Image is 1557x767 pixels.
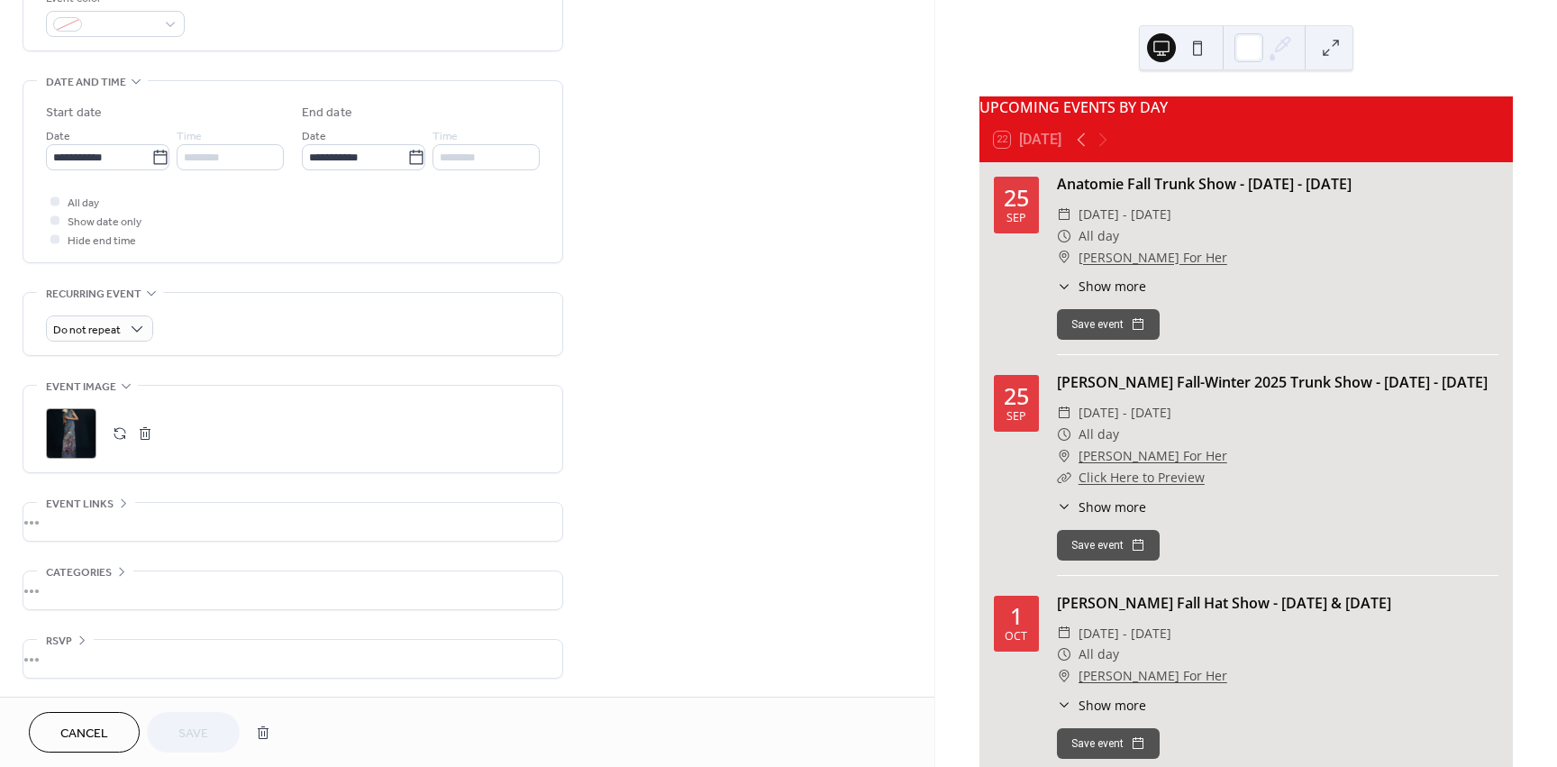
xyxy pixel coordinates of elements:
[302,127,326,146] span: Date
[23,503,562,541] div: •••
[1079,469,1205,486] a: Click Here to Preview
[1079,665,1227,687] a: [PERSON_NAME] For Her
[1057,309,1160,340] button: Save event
[1006,411,1026,423] div: Sep
[1079,623,1171,644] span: [DATE] - [DATE]
[1079,277,1146,296] span: Show more
[1057,204,1071,225] div: ​
[60,725,108,744] span: Cancel
[46,408,96,459] div: ;
[1057,277,1146,296] button: ​Show more
[1079,402,1171,424] span: [DATE] - [DATE]
[46,495,114,514] span: Event links
[1006,213,1026,224] div: Sep
[1057,402,1071,424] div: ​
[1079,445,1227,467] a: [PERSON_NAME] For Her
[46,73,126,92] span: Date and time
[1057,665,1071,687] div: ​
[23,640,562,678] div: •••
[1057,728,1160,759] button: Save event
[1079,644,1119,665] span: All day
[1057,173,1498,195] div: Anatomie Fall Trunk Show - [DATE] - [DATE]
[1057,696,1146,715] button: ​Show more
[1079,204,1171,225] span: [DATE] - [DATE]
[1079,225,1119,247] span: All day
[1079,247,1227,269] a: [PERSON_NAME] For Her
[46,378,116,397] span: Event image
[1079,424,1119,445] span: All day
[68,232,136,251] span: Hide end time
[1057,247,1071,269] div: ​
[1057,498,1146,516] button: ​Show more
[1004,187,1029,209] div: 25
[1079,498,1146,516] span: Show more
[68,213,141,232] span: Show date only
[979,96,1513,118] div: UPCOMING EVENTS BY DAY
[1057,623,1071,644] div: ​
[1057,225,1071,247] div: ​
[46,285,141,304] span: Recurring event
[1057,445,1071,467] div: ​
[46,127,70,146] span: Date
[432,127,458,146] span: Time
[1010,605,1023,627] div: 1
[302,104,352,123] div: End date
[1057,277,1071,296] div: ​
[46,104,102,123] div: Start date
[1057,424,1071,445] div: ​
[1057,592,1498,614] div: [PERSON_NAME] Fall Hat Show - [DATE] & [DATE]
[53,320,121,341] span: Do not repeat
[1079,696,1146,715] span: Show more
[177,127,202,146] span: Time
[23,571,562,609] div: •••
[1057,467,1071,489] div: ​
[1004,385,1029,407] div: 25
[1057,372,1488,392] a: [PERSON_NAME] Fall-Winter 2025 Trunk Show - [DATE] - [DATE]
[46,563,112,582] span: Categories
[1057,498,1071,516] div: ​
[46,632,72,651] span: RSVP
[1005,631,1027,643] div: Oct
[1057,644,1071,665] div: ​
[68,194,99,213] span: All day
[29,712,140,753] button: Cancel
[1057,530,1160,561] button: Save event
[1057,696,1071,715] div: ​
